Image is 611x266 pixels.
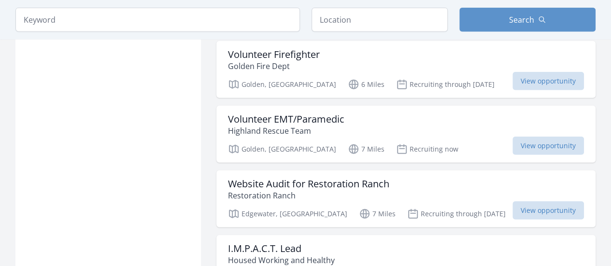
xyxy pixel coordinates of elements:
[512,72,584,90] span: View opportunity
[396,79,495,90] p: Recruiting through [DATE]
[228,178,389,190] h3: Website Audit for Restoration Ranch
[216,106,596,163] a: Volunteer EMT/Paramedic Highland Rescue Team Golden, [GEOGRAPHIC_DATA] 7 Miles Recruiting now Vie...
[228,113,344,125] h3: Volunteer EMT/Paramedic
[348,79,384,90] p: 6 Miles
[228,79,336,90] p: Golden, [GEOGRAPHIC_DATA]
[216,41,596,98] a: Volunteer Firefighter Golden Fire Dept Golden, [GEOGRAPHIC_DATA] 6 Miles Recruiting through [DATE...
[228,208,347,220] p: Edgewater, [GEOGRAPHIC_DATA]
[407,208,506,220] p: Recruiting through [DATE]
[228,254,335,266] p: Housed Working and Healthy
[228,60,320,72] p: Golden Fire Dept
[228,190,389,201] p: Restoration Ranch
[396,143,458,155] p: Recruiting now
[512,137,584,155] span: View opportunity
[512,201,584,220] span: View opportunity
[459,8,596,32] button: Search
[348,143,384,155] p: 7 Miles
[509,14,534,26] span: Search
[15,8,300,32] input: Keyword
[228,125,344,137] p: Highland Rescue Team
[228,49,320,60] h3: Volunteer Firefighter
[312,8,448,32] input: Location
[216,170,596,227] a: Website Audit for Restoration Ranch Restoration Ranch Edgewater, [GEOGRAPHIC_DATA] 7 Miles Recrui...
[359,208,396,220] p: 7 Miles
[228,243,335,254] h3: I.M.P.A.C.T. Lead
[228,143,336,155] p: Golden, [GEOGRAPHIC_DATA]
